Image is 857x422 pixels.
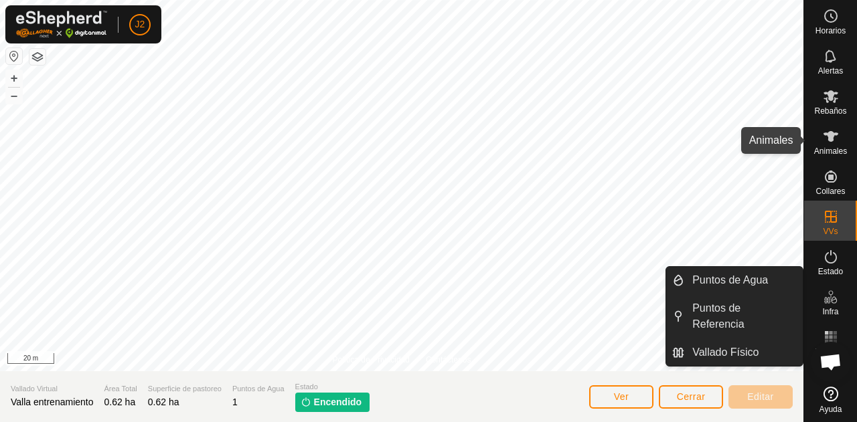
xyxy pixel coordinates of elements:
li: Vallado Físico [666,339,803,366]
span: Puntos de Referencia [692,300,795,332]
button: Editar [728,385,793,409]
button: Cerrar [659,385,723,409]
span: Mapa de Calor [807,348,854,364]
span: Valla entrenamiento [11,397,93,407]
span: Infra [822,308,838,316]
button: Ver [589,385,653,409]
span: Vallado Virtual [11,383,93,395]
button: Restablecer Mapa [6,48,22,64]
a: Ayuda [804,381,857,419]
button: Capas del Mapa [29,49,46,65]
span: Collares [815,187,845,195]
img: encender [301,397,311,407]
span: Área Total [104,383,137,395]
span: VVs [823,227,838,235]
span: Encendido [314,395,362,409]
button: – [6,88,22,104]
span: J2 [135,17,145,31]
a: Política de Privacidad [333,354,410,366]
span: Puntos de Agua [692,272,768,288]
a: Puntos de Agua [684,267,803,294]
img: Logo Gallagher [16,11,107,38]
span: Editar [747,391,774,402]
li: Puntos de Agua [666,267,803,294]
span: Ver [614,391,629,402]
span: Ayuda [820,405,842,413]
div: Chat abierto [811,342,851,382]
span: Puntos de Agua [232,383,285,395]
span: Estado [295,381,370,393]
a: Contáctenos [426,354,471,366]
a: Vallado Físico [684,339,803,366]
span: 1 [232,397,238,407]
span: 0.62 ha [104,397,135,407]
button: + [6,70,22,86]
span: Rebaños [814,107,846,115]
span: Horarios [815,27,846,35]
span: Alertas [818,67,843,75]
span: Estado [818,268,843,276]
span: Cerrar [677,391,706,402]
li: Puntos de Referencia [666,295,803,338]
span: Superficie de pastoreo [148,383,222,395]
span: Vallado Físico [692,344,759,360]
a: Puntos de Referencia [684,295,803,338]
span: Animales [814,147,847,155]
span: 0.62 ha [148,397,179,407]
